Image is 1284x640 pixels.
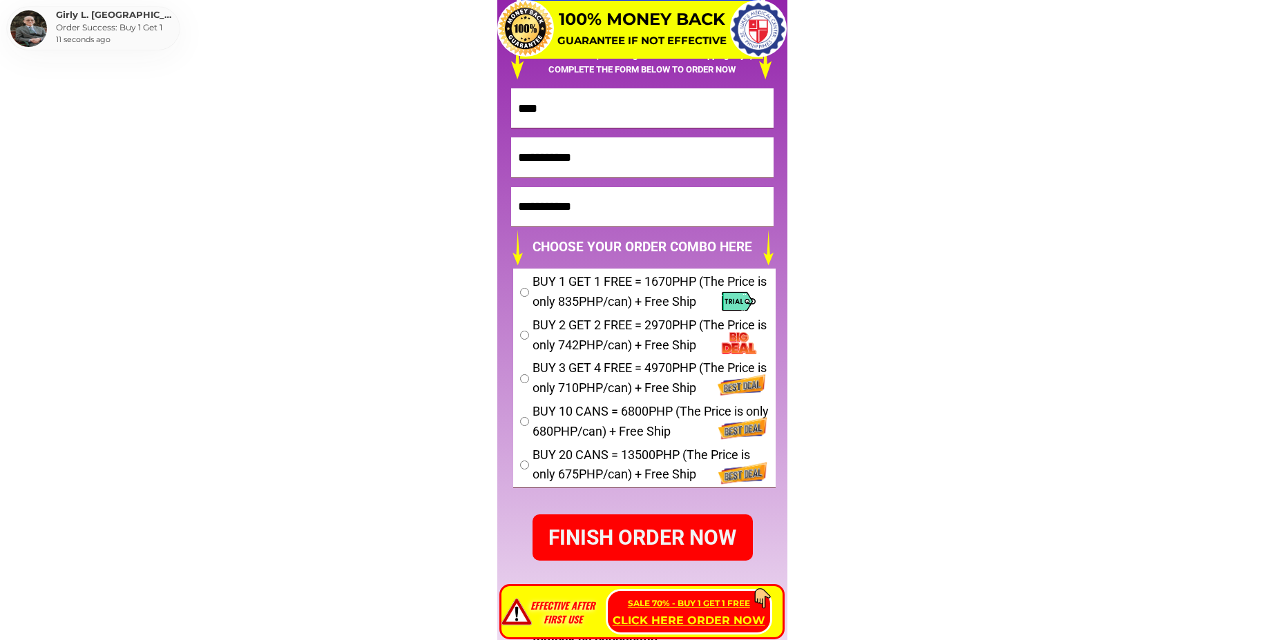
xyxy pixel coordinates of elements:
[553,6,731,32] h3: 100% MONEY BACK
[532,514,753,561] p: FINISH ORDER NOW
[533,445,769,485] span: BUY 20 CANS = 13500PHP (The Price is only 675PHP/can) + Free Ship
[521,237,764,258] h3: CHOOSE YOUR ORDER COMBO HERE
[628,598,750,608] span: SALE 70% - BUY 1 GET 1 FREE
[526,599,600,626] div: EFFECTIVE AFTER FIRST USE
[608,591,770,632] p: CLICK HERE ORDER NOW
[533,272,769,312] span: BUY 1 GET 1 FREE = 1670PHP (The Price is only 835PHP/can) + Free Ship
[553,32,731,49] h3: GUARANTEE IF NOT EFFECTIVE
[533,358,769,398] span: BUY 3 GET 4 FREE = 4970PHP (The Price is only 710PHP/can) + Free Ship
[533,402,769,442] span: BUY 10 CANS = 6800PHP (The Price is only 680PHP/can) + Free Ship
[533,316,769,356] span: BUY 2 GET 2 FREE = 2970PHP (The Price is only 742PHP/can) + Free Ship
